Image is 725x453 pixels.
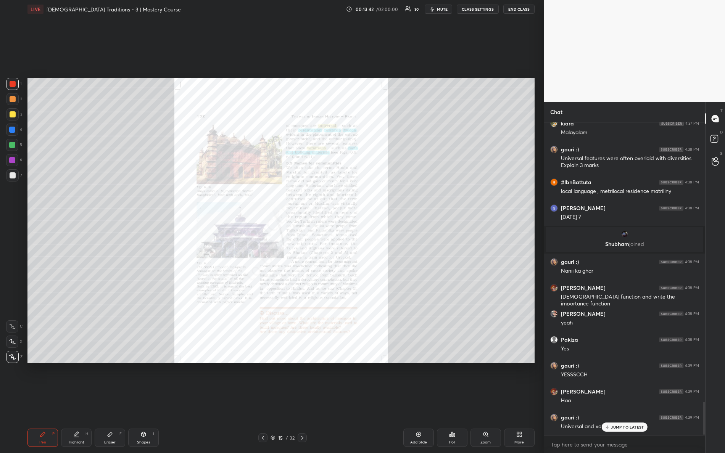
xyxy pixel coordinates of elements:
div: X [6,336,23,348]
img: thumbnail.jpg [551,120,557,127]
img: default.png [551,336,557,343]
div: Highlight [69,440,84,444]
div: 4:38 PM [685,337,699,342]
div: 4:39 PM [685,389,699,394]
div: 32 [290,434,295,441]
div: C [6,320,23,333]
h6: #IbnBattuta [561,179,591,186]
img: thumbnail.jpg [551,259,557,265]
div: 4 [6,124,22,136]
div: 4:38 PM [685,286,699,290]
div: 3 [6,108,22,120]
h6: gauri :) [561,146,579,153]
h6: [PERSON_NAME] [561,205,606,212]
div: More [514,440,524,444]
div: Zoom [480,440,491,444]
img: 4P8fHbbgJtejmAAAAAElFTkSuQmCC [659,286,683,290]
img: thumbnail.jpg [551,362,557,369]
p: D [720,129,723,135]
div: Nanii ka ghar [561,267,699,275]
img: thumbnail.jpg [551,310,557,317]
div: Malayalam [561,129,699,137]
button: mute [425,5,452,14]
div: 1 [6,78,22,90]
div: grid [544,122,705,435]
div: 7 [6,169,22,182]
h6: gauri :) [561,259,579,265]
div: / [286,435,288,440]
div: 2 [6,93,22,105]
img: 4P8fHbbgJtejmAAAAAElFTkSuQmCC [659,389,683,394]
h6: [PERSON_NAME] [561,310,606,317]
h6: [PERSON_NAME] [561,284,606,291]
img: 4P8fHbbgJtejmAAAAAElFTkSuQmCC [659,363,683,368]
h4: [DEMOGRAPHIC_DATA] Traditions - 3 | Mastery Course [47,6,181,13]
h6: kiara [561,120,574,127]
img: 4P8fHbbgJtejmAAAAAElFTkSuQmCC [659,415,683,420]
p: Shubham [551,241,699,247]
p: T [720,108,723,114]
img: 4P8fHbbgJtejmAAAAAElFTkSuQmCC [659,121,684,126]
div: Universal features were often overlaid with diversities. Explain 3 marks [561,155,699,169]
p: JUMP TO LATEST [611,425,644,429]
button: END CLASS [503,5,535,14]
div: Eraser [104,440,116,444]
div: Shapes [137,440,150,444]
div: Universal and variations [561,423,699,431]
div: 4:38 PM [685,180,699,185]
h6: Pakiza [561,336,578,343]
div: P [52,432,55,436]
img: 4P8fHbbgJtejmAAAAAElFTkSuQmCC [659,337,683,342]
div: 4:38 PM [685,147,699,152]
div: H [85,432,88,436]
img: thumbnail.jpg [551,179,557,186]
div: 4:37 PM [685,121,699,126]
h6: [PERSON_NAME] [561,388,606,395]
div: 15 [277,435,284,440]
img: 4P8fHbbgJtejmAAAAAElFTkSuQmCC [659,180,683,185]
div: LIVE [27,5,43,14]
div: 30 [414,7,419,11]
img: thumbnail.jpg [551,284,557,291]
img: 4P8fHbbgJtejmAAAAAElFTkSuQmCC [659,260,683,264]
div: 6 [6,154,22,166]
div: 4:38 PM [685,260,699,264]
button: CLASS SETTINGS [457,5,499,14]
div: 5 [6,139,22,151]
div: Z [6,351,23,363]
p: Chat [544,102,569,122]
div: 4:38 PM [685,206,699,210]
span: mute [437,6,448,12]
img: 4P8fHbbgJtejmAAAAAElFTkSuQmCC [659,206,683,210]
div: yeah [561,319,699,327]
div: Poll [449,440,455,444]
div: Yes [561,345,699,353]
div: Pen [39,440,46,444]
p: G [720,151,723,156]
img: thumbnail.jpg [551,414,557,421]
h6: gauri :) [561,362,579,369]
div: YESSSCCH [561,371,699,379]
h6: gauri :) [561,414,579,421]
div: Add Slide [410,440,427,444]
img: thumbnail.jpg [551,388,557,395]
img: thumbnail.jpg [551,205,557,212]
div: local language , metrilocal residence matriliny [561,188,699,195]
div: [DEMOGRAPHIC_DATA] function and write the importance function [561,293,699,308]
span: joined [629,240,644,247]
img: thumbnail.jpg [551,146,557,153]
img: 4P8fHbbgJtejmAAAAAElFTkSuQmCC [659,147,683,152]
div: Haa [561,397,699,405]
div: E [119,432,122,436]
div: 4:38 PM [685,312,699,316]
div: [DATE] ? [561,214,699,221]
div: 4:39 PM [685,363,699,368]
div: L [153,432,155,436]
img: 4P8fHbbgJtejmAAAAAElFTkSuQmCC [659,312,683,316]
div: 4:39 PM [685,415,699,420]
img: thumbnail.jpg [621,230,628,238]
